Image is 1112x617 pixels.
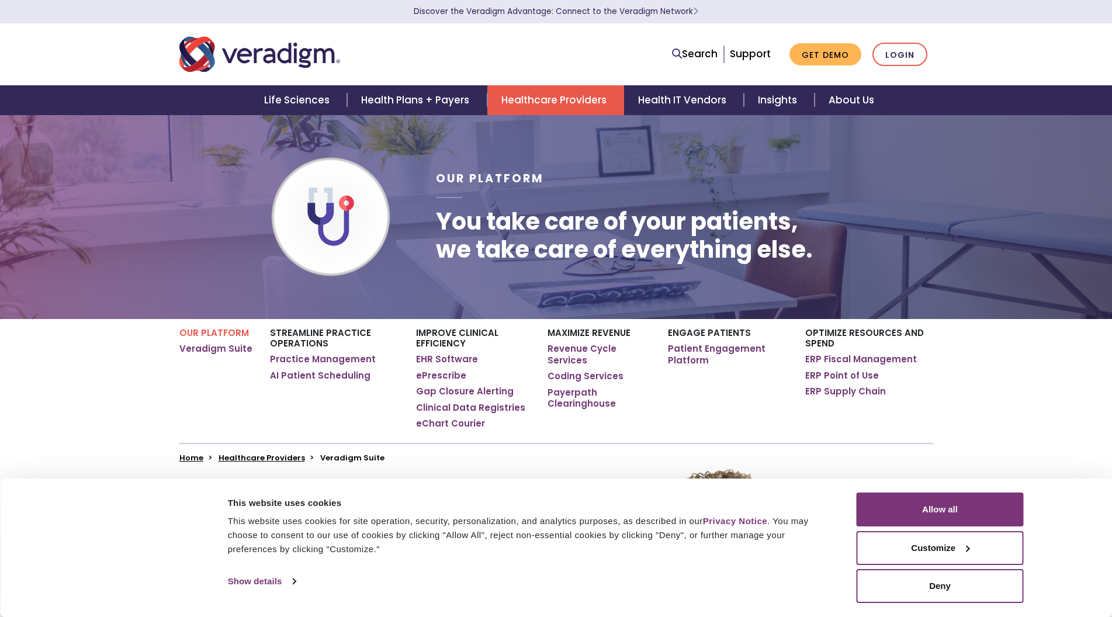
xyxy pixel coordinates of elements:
[744,85,815,115] a: Insights
[805,370,879,382] a: ERP Point of Use
[668,343,788,366] a: Patient Engagement Platform
[416,370,466,382] a: ePrescribe
[228,514,830,556] div: This website uses cookies for site operation, security, personalization, and analytics purposes, ...
[805,353,917,365] a: ERP Fiscal Management
[347,85,487,115] a: Health Plans + Payers
[250,85,347,115] a: Life Sciences
[270,353,376,365] a: Practice Management
[693,6,698,17] span: Learn More
[416,353,478,365] a: EHR Software
[416,418,485,429] a: eChart Courier
[436,171,544,186] span: Our Platform
[270,370,370,382] a: AI Patient Scheduling
[219,452,305,463] a: Healthcare Providers
[548,343,650,366] a: Revenue Cycle Services
[416,402,525,414] a: Clinical Data Registries
[436,207,813,264] h1: You take care of your patients, we take care of everything else.
[487,85,624,115] a: Healthcare Providers
[857,569,1024,603] button: Deny
[672,46,718,62] a: Search
[857,531,1024,565] button: Customize
[703,516,767,526] a: Privacy Notice
[179,35,340,74] img: Veradigm logo
[548,387,650,410] a: Payerpath Clearinghouse
[789,43,861,66] a: Get Demo
[414,6,698,17] a: Discover the Veradigm Advantage: Connect to the Veradigm NetworkLearn More
[815,85,888,115] a: About Us
[416,386,514,397] a: Gap Closure Alerting
[179,452,203,463] a: Home
[548,370,623,382] a: Coding Services
[805,386,886,397] a: ERP Supply Chain
[624,85,744,115] a: Health IT Vendors
[872,43,927,67] a: Login
[228,496,830,510] div: This website uses cookies
[857,493,1024,526] button: Allow all
[730,47,771,61] a: Support
[228,573,296,590] a: Show details
[179,343,252,355] a: Veradigm Suite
